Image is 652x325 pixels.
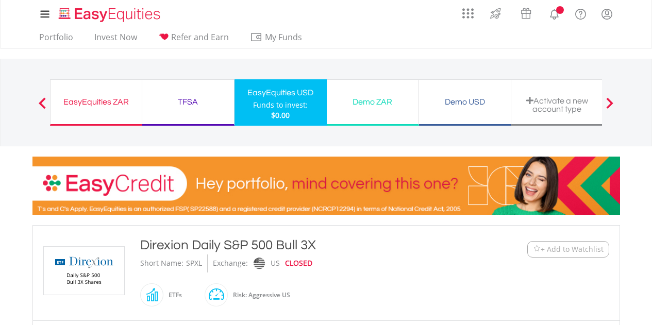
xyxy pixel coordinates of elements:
a: Invest Now [90,32,141,48]
a: Notifications [541,3,567,23]
img: Watchlist [533,245,541,253]
img: vouchers-v2.svg [517,5,534,22]
img: EasyEquities_Logo.png [57,6,164,23]
span: $0.00 [271,110,290,120]
a: Portfolio [35,32,77,48]
div: Exchange: [213,254,248,272]
div: Demo ZAR [333,95,412,109]
div: Short Name: [140,254,183,272]
a: Home page [55,3,164,23]
img: grid-menu-icon.svg [462,8,474,19]
div: ETFs [163,283,182,307]
button: Watchlist + Add to Watchlist [527,241,609,258]
div: CLOSED [285,254,312,272]
img: nasdaq.png [253,258,264,269]
a: AppsGrid [456,3,480,19]
div: US [271,254,280,272]
div: Funds to invest: [253,100,308,110]
div: EasyEquities ZAR [57,95,136,109]
div: Direxion Daily S&P 500 Bull 3X [140,236,464,254]
div: Risk: Aggressive US [228,283,290,307]
img: EQU.US.SPXL.png [45,247,123,295]
span: + Add to Watchlist [541,244,604,254]
div: EasyEquities USD [241,85,321,100]
img: thrive-v2.svg [487,5,504,22]
div: Demo USD [425,95,505,109]
div: TFSA [148,95,228,109]
a: FAQ's and Support [567,3,594,23]
a: Vouchers [511,3,541,22]
div: Activate a new account type [517,96,597,113]
div: SPXL [186,254,202,272]
a: Refer and Earn [154,32,233,48]
span: Refer and Earn [171,31,229,43]
a: My Profile [594,3,620,25]
img: EasyCredit Promotion Banner [32,157,620,215]
span: My Funds [250,30,317,44]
